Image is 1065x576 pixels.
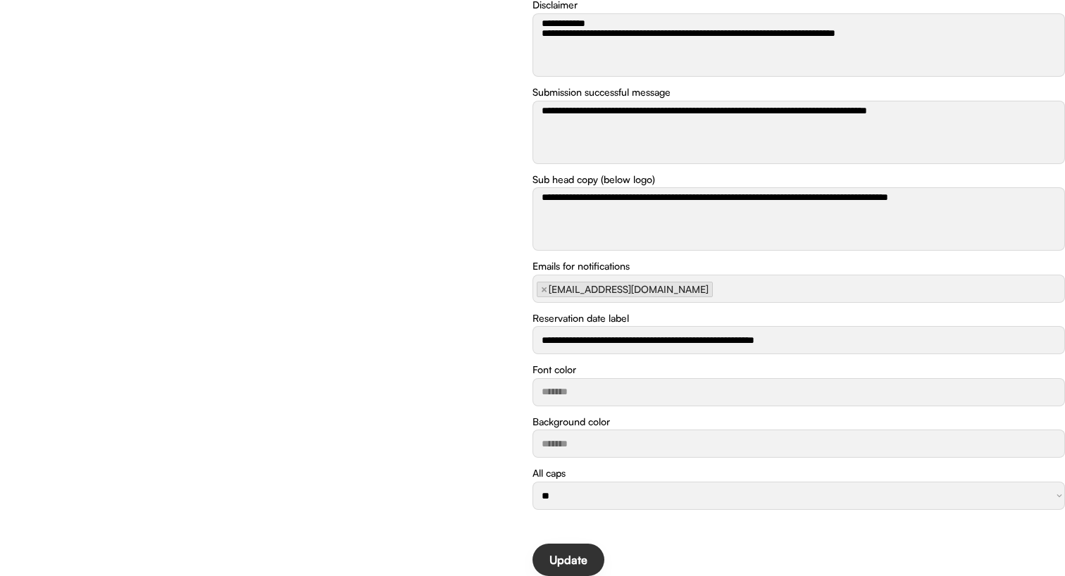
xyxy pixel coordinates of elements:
[541,284,547,294] span: ×
[532,415,610,429] div: Background color
[532,466,566,480] div: All caps
[532,173,655,187] div: Sub head copy (below logo)
[532,85,671,99] div: Submission successful message
[537,282,713,297] li: Arti@the86.nyc
[532,259,630,273] div: Emails for notifications
[532,363,576,377] div: Font color
[532,544,604,576] button: Update
[532,311,629,325] div: Reservation date label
